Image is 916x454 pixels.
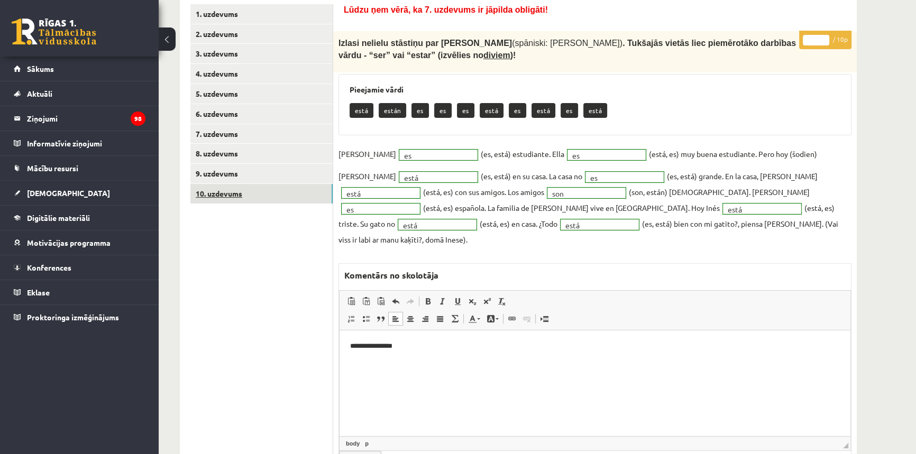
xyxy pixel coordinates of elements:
[350,103,373,118] p: está
[14,156,145,180] a: Mācību resursi
[338,39,796,59] span: . Tukšajās vietās liec piemērotāko darbības vārdu - “ser” vai “estar” (izvēlies no )!
[27,312,119,322] span: Proktoringa izmēģinājums
[450,294,465,308] a: Pasvītrojums (vadīšanas taustiņš+U)
[27,288,50,297] span: Eklase
[190,64,333,84] a: 4. uzdevums
[505,312,519,326] a: Saite (vadīšanas taustiņš+K)
[27,238,111,247] span: Motivācijas programma
[359,294,373,308] a: Ievietot kā vienkāršu tekstu (vadīšanas taustiņš+pārslēgšanas taustiņš+V)
[509,103,526,118] p: es
[344,312,359,326] a: Ievietot/noņemt numurētu sarakstu
[532,103,555,118] p: está
[418,312,433,326] a: Izlīdzināt pa labi
[561,219,639,230] a: está
[350,85,840,94] h3: Pieejamie vārdi
[27,263,71,272] span: Konferences
[14,206,145,230] a: Digitālie materiāli
[465,294,480,308] a: Apakšraksts
[512,39,622,48] span: (spāniski: [PERSON_NAME])
[190,124,333,144] a: 7. uzdevums
[342,188,420,198] a: está
[190,44,333,63] a: 3. uzdevums
[27,131,145,155] legend: Informatīvie ziņojumi
[346,204,406,215] span: es
[14,280,145,304] a: Eklase
[388,312,403,326] a: Izlīdzināt pa kreisi
[799,31,851,49] p: / 10p
[14,106,145,131] a: Ziņojumi98
[590,172,649,183] span: es
[403,220,462,230] span: está
[480,294,494,308] a: Augšraksts
[373,312,388,326] a: Bloka citāts
[843,443,848,448] span: Mērogot
[483,312,502,326] a: Fona krāsa
[14,230,145,255] a: Motivācijas programma
[344,294,359,308] a: Ielīmēt (vadīšanas taustiņš+V)
[27,106,145,131] legend: Ziņojumi
[447,312,462,326] a: Math
[373,294,388,308] a: Ievietot no Worda
[342,203,420,214] a: es
[339,264,444,287] label: Komentārs no skolotāja
[27,213,90,223] span: Digitālie materiāli
[572,150,631,161] span: es
[434,103,452,118] p: es
[399,172,478,182] a: está
[27,188,110,198] span: [DEMOGRAPHIC_DATA]
[537,312,552,326] a: Ievietot lapas pārtraukumu drukai
[403,294,418,308] a: Atkārtot (vadīšanas taustiņš+Y)
[12,18,96,45] a: Rīgas 1. Tālmācības vidusskola
[379,103,406,118] p: están
[465,312,483,326] a: Teksta krāsa
[190,144,333,163] a: 8. uzdevums
[14,255,145,280] a: Konferences
[344,439,362,448] a: body elements
[723,203,801,214] a: está
[399,150,478,160] a: es
[567,150,646,160] a: es
[561,103,578,118] p: es
[338,146,396,162] p: [PERSON_NAME]
[433,312,447,326] a: Izlīdzināt malas
[480,103,503,118] p: está
[398,219,477,230] a: está
[14,57,145,81] a: Sākums
[190,164,333,183] a: 9. uzdevums
[388,294,403,308] a: Atcelt (vadīšanas taustiņš+Z)
[27,89,52,98] span: Aktuāli
[565,220,625,230] span: está
[435,294,450,308] a: Slīpraksts (vadīšanas taustiņš+I)
[519,312,534,326] a: Atsaistīt
[420,294,435,308] a: Treknraksts (vadīšanas taustiņš+B)
[552,188,611,199] span: son
[411,103,429,118] p: es
[14,81,145,106] a: Aktuāli
[359,312,373,326] a: Ievietot/noņemt sarakstu ar aizzīmēm
[494,294,509,308] a: Noņemt stilus
[14,131,145,155] a: Informatīvie ziņojumi
[190,104,333,124] a: 6. uzdevums
[457,103,474,118] p: es
[27,163,78,173] span: Mācību resursi
[404,150,463,161] span: es
[190,4,333,24] a: 1. uzdevums
[583,103,607,118] p: está
[14,181,145,205] a: [DEMOGRAPHIC_DATA]
[728,204,787,215] span: está
[338,39,512,48] span: Izlasi nelielu stāstiņu par [PERSON_NAME]
[403,312,418,326] a: Centrēti
[131,112,145,126] i: 98
[190,84,333,104] a: 5. uzdevums
[14,305,145,329] a: Proktoringa izmēģinājums
[190,24,333,44] a: 2. uzdevums
[346,188,406,199] span: está
[363,439,371,448] a: p elements
[190,184,333,203] a: 10. uzdevums
[585,172,664,182] a: es
[547,188,626,198] a: son
[404,172,463,183] span: está
[483,51,510,60] u: diviem
[27,64,54,73] span: Sākums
